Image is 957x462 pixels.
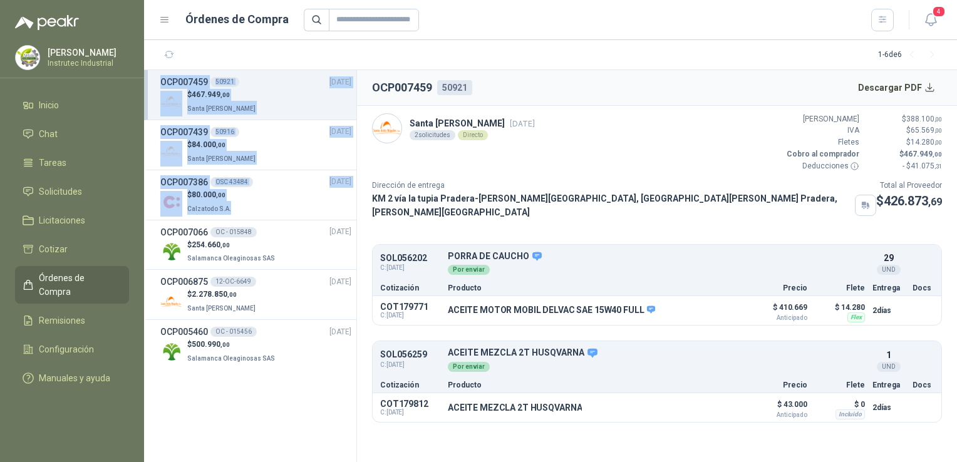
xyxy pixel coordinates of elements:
a: Manuales y ayuda [15,366,129,390]
span: 2.278.850 [192,290,237,299]
p: Docs [913,381,934,389]
p: PORRA DE CAUCHO [448,251,865,262]
img: Company Logo [160,191,182,213]
p: ACEITE MEZCLA 2T HUSQVARNA [448,347,865,359]
span: Remisiones [39,314,85,327]
span: [DATE] [510,119,535,128]
img: Company Logo [160,141,182,163]
p: Total al Proveedor [876,180,942,192]
span: 14.280 [911,138,942,146]
p: $ [867,136,942,148]
h3: OCP007459 [160,75,208,89]
span: Calzatodo S.A. [187,205,231,212]
span: 467.949 [192,90,230,99]
span: ,00 [220,242,230,249]
img: Company Logo [373,114,401,143]
span: ,00 [220,341,230,348]
span: ,00 [220,91,230,98]
span: 65.569 [911,126,942,135]
p: Fletes [784,136,859,148]
div: 50916 [210,127,239,137]
img: Company Logo [160,91,182,113]
p: COT179771 [380,302,440,312]
a: OCP005460OC - 015456[DATE] Company Logo$500.990,00Salamanca Oleaginosas SAS [160,325,351,364]
p: ACEITE MOTOR MOBIL DELVAC SAE 15W40 FULL [448,305,655,316]
span: Órdenes de Compra [39,271,117,299]
span: Santa [PERSON_NAME] [187,305,256,312]
a: Chat [15,122,129,146]
a: Licitaciones [15,208,129,232]
span: [DATE] [329,276,351,288]
span: Santa [PERSON_NAME] [187,105,256,112]
p: Santa [PERSON_NAME] [410,116,535,130]
p: $ [187,339,277,351]
span: 4 [932,6,946,18]
p: Entrega [872,381,905,389]
a: Tareas [15,151,129,175]
p: Cobro al comprador [784,148,859,160]
span: [DATE] [329,126,351,138]
p: Dirección de entrega [372,180,876,192]
p: $ [187,189,234,201]
p: Deducciones [784,160,859,172]
span: 254.660 [192,240,230,249]
div: 1 - 6 de 6 [878,45,942,65]
span: Salamanca Oleaginosas SAS [187,255,275,262]
p: [PERSON_NAME] [784,113,859,125]
span: 426.873 [884,193,942,208]
h3: OCP006875 [160,275,208,289]
span: ,00 [933,151,942,158]
p: Instrutec Industrial [48,59,126,67]
div: OSC 43484 [210,177,253,187]
p: IVA [784,125,859,136]
p: COT179812 [380,399,440,409]
p: $ [187,139,258,151]
div: 50921 [210,77,239,87]
span: [DATE] [329,226,351,238]
p: $ 410.669 [745,300,807,321]
span: Anticipado [745,315,807,321]
h2: OCP007459 [372,79,432,96]
span: Licitaciones [39,213,85,227]
p: $ 0 [815,397,865,412]
p: Flete [815,284,865,292]
p: $ [876,192,942,211]
a: Configuración [15,337,129,361]
button: Descargar PDF [851,75,943,100]
a: Remisiones [15,309,129,332]
div: Directo [458,130,488,140]
span: Manuales y ayuda [39,371,110,385]
p: Producto [448,381,737,389]
p: $ 43.000 [745,397,807,418]
span: 388.100 [906,115,942,123]
h3: OCP007386 [160,175,208,189]
p: 2 días [872,400,905,415]
span: Tareas [39,156,66,170]
a: OCP00743950916[DATE] Company Logo$84.000,00Santa [PERSON_NAME] [160,125,351,165]
p: Producto [448,284,737,292]
a: OCP007066OC - 015848[DATE] Company Logo$254.660,00Salamanca Oleaginosas SAS [160,225,351,265]
p: [PERSON_NAME] [48,48,126,57]
span: [DATE] [329,76,351,88]
p: $ [867,148,942,160]
span: C: [DATE] [380,409,440,416]
img: Logo peakr [15,15,79,30]
a: OCP00745950921[DATE] Company Logo$467.949,00Santa [PERSON_NAME] [160,75,351,115]
span: Inicio [39,98,59,112]
span: ,00 [227,291,237,298]
span: Chat [39,127,58,141]
span: ,31 [934,163,942,170]
span: Salamanca Oleaginosas SAS [187,355,275,362]
p: SOL056259 [380,350,440,359]
p: Flete [815,381,865,389]
p: $ [187,239,277,251]
span: 80.000 [192,190,225,199]
div: Flex [847,312,865,322]
p: KM 2 vía la tupia Pradera-[PERSON_NAME][GEOGRAPHIC_DATA], [GEOGRAPHIC_DATA][PERSON_NAME] Pradera ... [372,192,850,219]
div: Por enviar [448,265,490,275]
a: OCP007386OSC 43484[DATE] Company Logo$80.000,00Calzatodo S.A. [160,175,351,215]
div: UND [877,265,901,275]
span: ,00 [216,192,225,198]
span: ,00 [934,116,942,123]
div: 2 solicitudes [410,130,455,140]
